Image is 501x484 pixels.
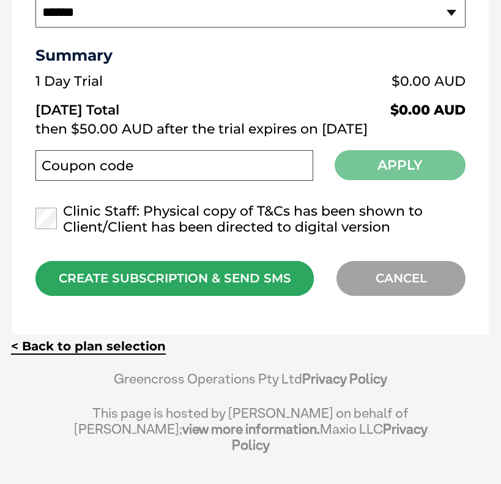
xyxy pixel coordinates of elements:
label: Coupon code [42,158,133,174]
td: 1 Day Trial [35,70,262,93]
input: Clinic Staff: Physical copy of T&Cs has been shown to Client/Client has been directed to digital ... [35,208,57,229]
div: CREATE SUBSCRIPTION & SEND SMS [35,261,314,296]
td: [DATE] Total [35,93,262,118]
td: $0.00 AUD [262,70,466,93]
a: view more information. [182,421,320,437]
label: Clinic Staff: Physical copy of T&Cs has been shown to Client/Client has been directed to digital ... [35,203,466,235]
td: then $50.00 AUD after the trial expires on [DATE] [35,118,466,140]
h3: Summary [35,46,466,64]
div: CANCEL [336,261,466,296]
a: < Back to plan selection [11,339,166,354]
a: Privacy Policy [302,371,387,387]
div: Greencross Operations Pty Ltd [73,371,428,399]
div: This page is hosted by [PERSON_NAME] on behalf of [PERSON_NAME]; Maxio LLC [73,399,428,453]
a: Privacy Policy [232,421,428,453]
button: Apply [335,150,466,180]
td: $0.00 AUD [262,93,466,118]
